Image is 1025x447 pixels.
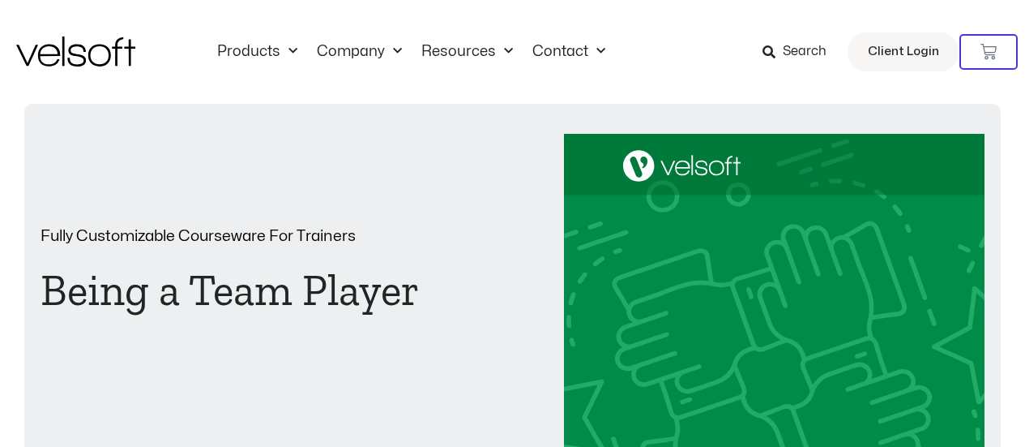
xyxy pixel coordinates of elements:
[412,43,523,61] a: ResourcesMenu Toggle
[783,41,826,62] span: Search
[207,43,307,61] a: ProductsMenu Toggle
[868,41,939,62] span: Client Login
[41,269,461,312] h1: Being a Team Player
[16,37,135,67] img: Velsoft Training Materials
[41,229,461,244] p: Fully Customizable Courseware For Trainers
[207,43,615,61] nav: Menu
[848,32,959,71] a: Client Login
[307,43,412,61] a: CompanyMenu Toggle
[762,38,838,66] a: Search
[523,43,615,61] a: ContactMenu Toggle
